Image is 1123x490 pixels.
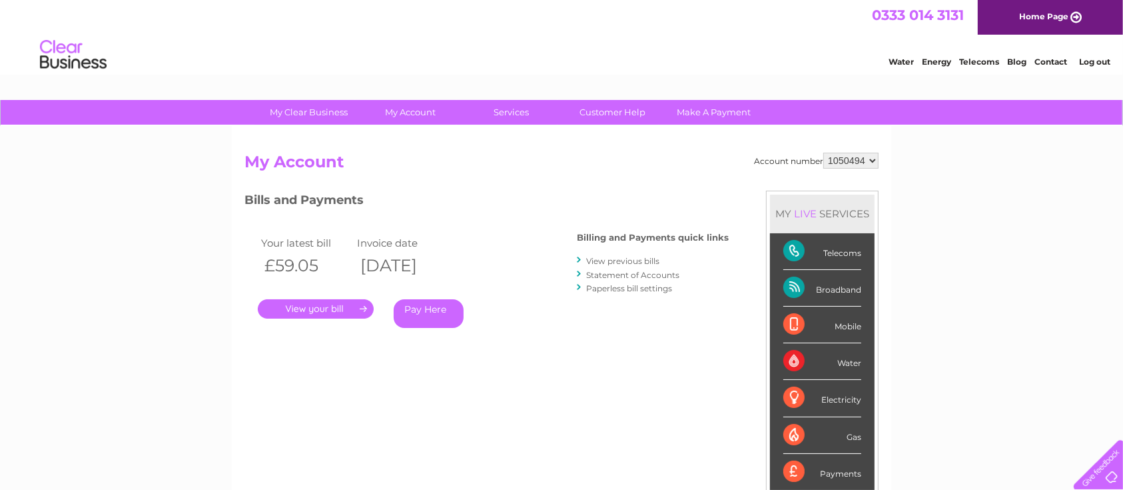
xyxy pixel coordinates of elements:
[244,153,879,178] h2: My Account
[394,299,464,328] a: Pay Here
[783,380,861,417] div: Electricity
[754,153,879,169] div: Account number
[659,100,769,125] a: Make A Payment
[244,191,729,214] h3: Bills and Payments
[1007,57,1026,67] a: Blog
[248,7,877,65] div: Clear Business is a trading name of Verastar Limited (registered in [GEOGRAPHIC_DATA] No. 3667643...
[770,195,875,233] div: MY SERVICES
[1079,57,1110,67] a: Log out
[586,256,659,266] a: View previous bills
[354,234,450,252] td: Invoice date
[783,233,861,270] div: Telecoms
[783,270,861,307] div: Broadband
[39,35,107,75] img: logo.png
[586,270,679,280] a: Statement of Accounts
[1034,57,1067,67] a: Contact
[872,7,964,23] a: 0333 014 3131
[889,57,914,67] a: Water
[558,100,668,125] a: Customer Help
[457,100,567,125] a: Services
[577,233,729,243] h4: Billing and Payments quick links
[783,454,861,490] div: Payments
[586,283,672,293] a: Paperless bill settings
[254,100,364,125] a: My Clear Business
[356,100,466,125] a: My Account
[783,307,861,343] div: Mobile
[354,252,450,279] th: [DATE]
[258,234,354,252] td: Your latest bill
[783,343,861,380] div: Water
[258,252,354,279] th: £59.05
[791,207,819,220] div: LIVE
[959,57,999,67] a: Telecoms
[258,299,374,319] a: .
[922,57,951,67] a: Energy
[783,417,861,454] div: Gas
